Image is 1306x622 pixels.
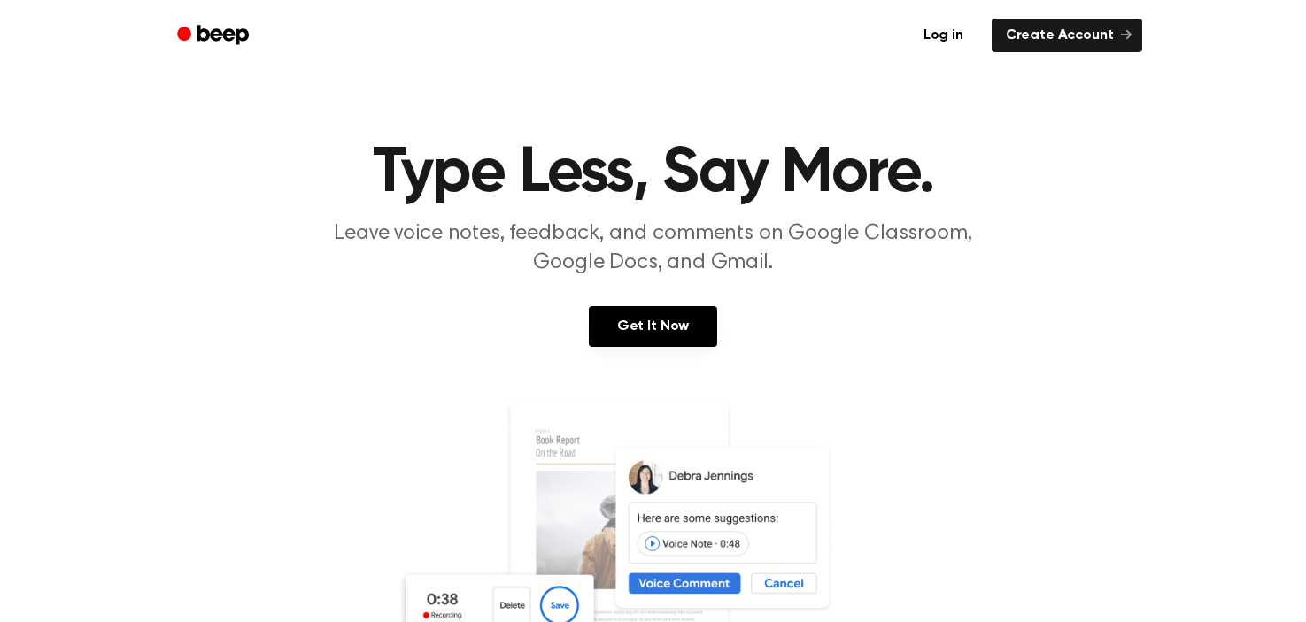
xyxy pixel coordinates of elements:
[165,19,265,53] a: Beep
[200,142,1107,205] h1: Type Less, Say More.
[992,19,1142,52] a: Create Account
[906,15,981,56] a: Log in
[313,219,993,278] p: Leave voice notes, feedback, and comments on Google Classroom, Google Docs, and Gmail.
[589,306,717,347] a: Get It Now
